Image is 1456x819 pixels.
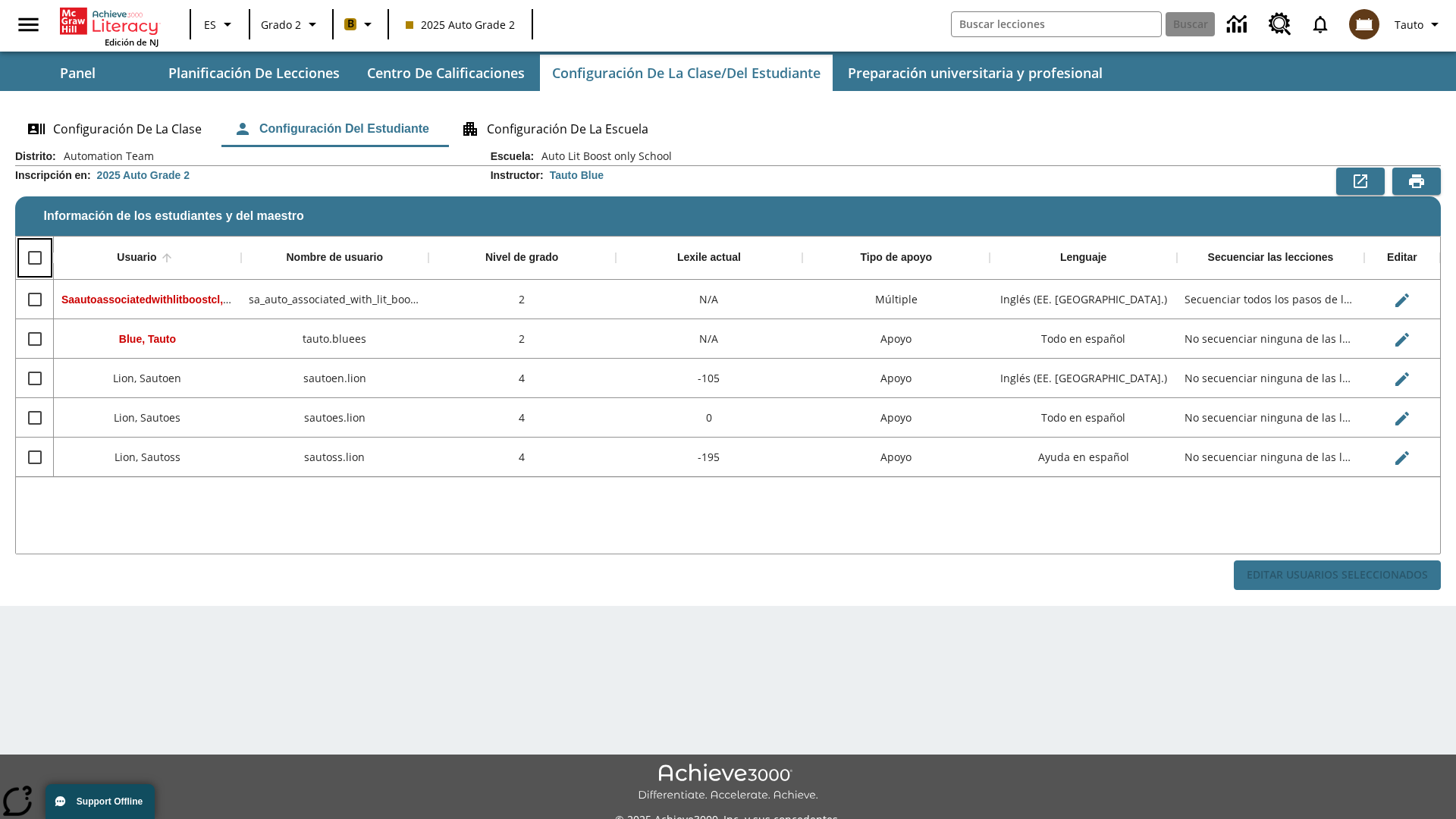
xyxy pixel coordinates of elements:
div: 2 [428,319,616,359]
button: Editar Usuario [1387,364,1417,394]
button: Panel [2,55,153,91]
a: Centro de recursos, Se abrirá en una pestaña nueva. [1260,4,1301,45]
div: 4 [428,398,616,438]
span: 2025 Auto Grade 2 [406,17,515,33]
span: ES [204,17,216,33]
span: Lion, Sautoes [114,410,180,425]
div: 2025 Auto Grade 2 [97,168,190,183]
div: Secuenciar las lecciones [1208,251,1334,265]
div: N/A [616,319,803,359]
div: 4 [428,438,616,477]
span: Edición de NJ [105,36,158,48]
div: -195 [616,438,803,477]
div: Información de los estudiantes y del maestro [15,149,1441,591]
div: No secuenciar ninguna de las lecciones [1177,398,1364,438]
button: Escoja un nuevo avatar [1340,5,1389,44]
div: tauto.bluees [241,319,428,359]
div: Lexile actual [677,251,741,265]
div: Apoyo [802,438,990,477]
span: Blue, Tauto [119,333,176,345]
div: Tipo de apoyo [860,251,932,265]
div: -105 [616,359,803,398]
div: sautoss.lion [241,438,428,477]
button: Planificación de lecciones [156,55,352,91]
div: Nivel de grado [485,251,558,265]
div: Lenguaje [1060,251,1106,265]
a: Notificaciones [1301,5,1340,44]
span: Saautoassociatedwithlitboostcl, Saautoassociatedwithlitboostcl [61,292,384,306]
div: Inglés (EE. UU.) [990,359,1177,398]
div: Secuenciar todos los pasos de la lección [1177,280,1364,319]
div: No secuenciar ninguna de las lecciones [1177,438,1364,477]
img: avatar image [1349,9,1379,39]
span: Automation Team [56,149,154,164]
div: Configuración de la clase/del estudiante [15,111,1441,147]
span: Auto Lit Boost only School [534,149,672,164]
button: Configuración de la clase/del estudiante [540,55,833,91]
div: Múltiple [802,280,990,319]
h2: Escuela : [491,150,535,163]
div: Apoyo [802,319,990,359]
div: Ayuda en español [990,438,1177,477]
button: Boost El color de la clase es anaranjado claro. Cambiar el color de la clase. [338,11,383,38]
button: Vista previa de impresión [1392,168,1441,195]
a: Centro de información [1218,4,1260,45]
div: Apoyo [802,398,990,438]
div: 4 [428,359,616,398]
button: Grado: Grado 2, Elige un grado [255,11,328,38]
span: B [347,14,354,33]
div: Tauto Blue [550,168,604,183]
button: Configuración del estudiante [221,111,441,147]
div: 2 [428,280,616,319]
button: Preparación universitaria y profesional [836,55,1115,91]
div: Usuario [117,251,156,265]
span: Lion, Sautoen [113,371,181,385]
h2: Distrito : [15,150,56,163]
div: Editar [1387,251,1417,265]
div: No secuenciar ninguna de las lecciones [1177,319,1364,359]
button: Configuración de la escuela [449,111,661,147]
div: Portada [60,5,158,48]
button: Perfil/Configuración [1389,11,1450,38]
span: Support Offline [77,796,143,807]
span: Lion, Sautoss [115,450,180,464]
h2: Inscripción en : [15,169,91,182]
button: Exportar a CSV [1336,168,1385,195]
div: Inglés (EE. UU.) [990,280,1177,319]
img: Achieve3000 Differentiate Accelerate Achieve [638,764,818,802]
div: N/A [616,280,803,319]
div: Todo en español [990,398,1177,438]
button: Editar Usuario [1387,443,1417,473]
button: Centro de calificaciones [355,55,537,91]
span: Tauto [1395,17,1423,33]
div: No secuenciar ninguna de las lecciones [1177,359,1364,398]
div: Todo en español [990,319,1177,359]
div: Nombre de usuario [286,251,383,265]
div: Apoyo [802,359,990,398]
button: Editar Usuario [1387,325,1417,355]
div: sa_auto_associated_with_lit_boost_classes [241,280,428,319]
span: Información de los estudiantes y del maestro [44,209,304,223]
input: Buscar campo [952,12,1161,36]
div: 0 [616,398,803,438]
button: Abrir el menú lateral [6,2,51,47]
button: Support Offline [45,784,155,819]
span: Grado 2 [261,17,301,33]
div: sautoes.lion [241,398,428,438]
div: sautoen.lion [241,359,428,398]
button: Configuración de la clase [15,111,214,147]
a: Portada [60,6,158,36]
button: Editar Usuario [1387,285,1417,315]
button: Lenguaje: ES, Selecciona un idioma [196,11,244,38]
button: Editar Usuario [1387,403,1417,434]
h2: Instructor : [491,169,544,182]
